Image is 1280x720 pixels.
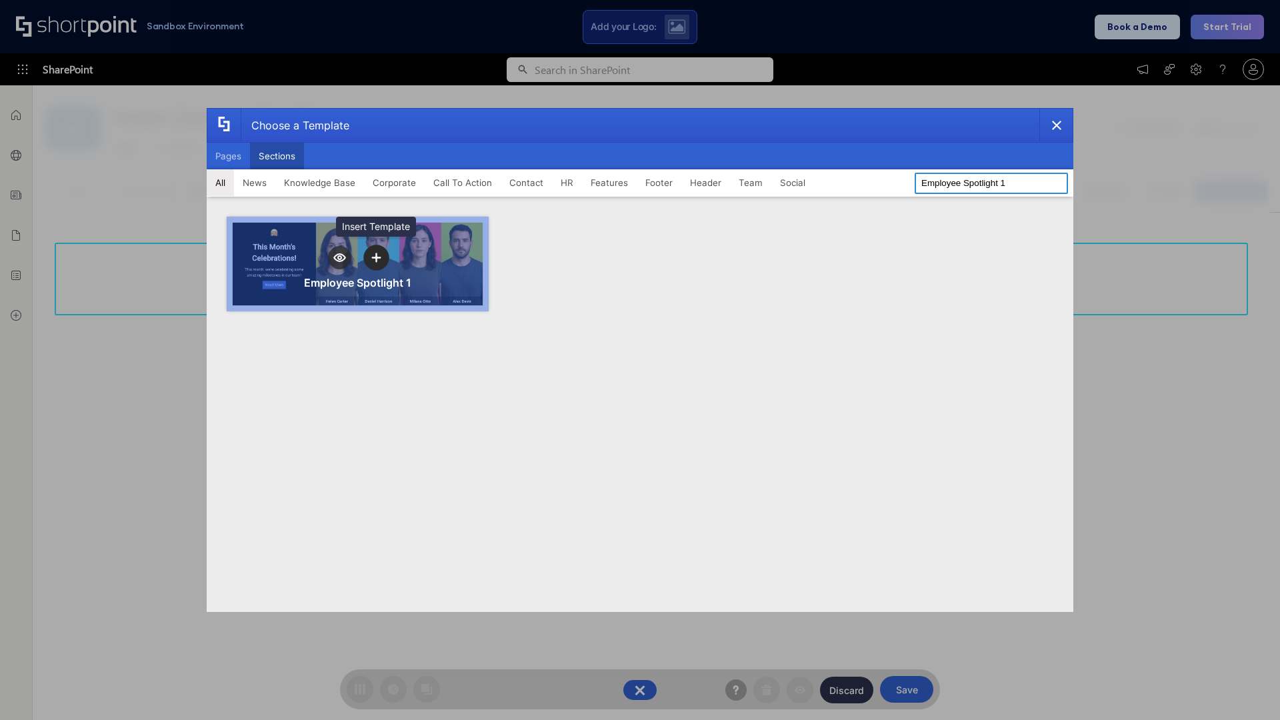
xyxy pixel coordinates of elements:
button: Sections [250,143,304,169]
div: Employee Spotlight 1 [304,276,411,289]
button: All [207,169,234,196]
div: template selector [207,108,1073,612]
button: Header [681,169,730,196]
button: Team [730,169,771,196]
button: Features [582,169,637,196]
iframe: Chat Widget [1213,656,1280,720]
button: News [234,169,275,196]
input: Search [915,173,1068,194]
button: Knowledge Base [275,169,364,196]
div: Choose a Template [241,109,349,142]
button: Social [771,169,814,196]
button: HR [552,169,582,196]
button: Pages [207,143,250,169]
button: Footer [637,169,681,196]
button: Call To Action [425,169,501,196]
button: Contact [501,169,552,196]
button: Corporate [364,169,425,196]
